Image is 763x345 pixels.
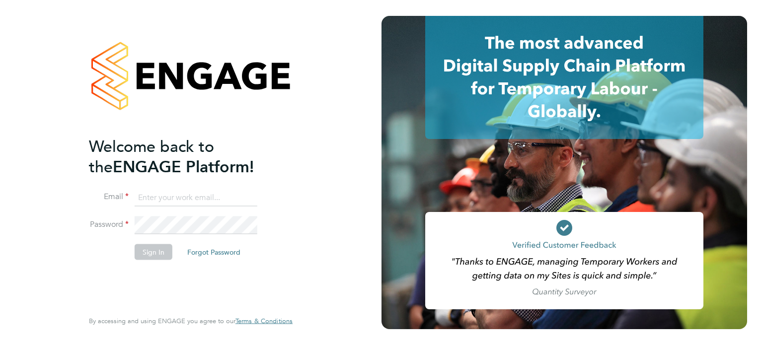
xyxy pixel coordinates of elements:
[89,317,293,325] span: By accessing and using ENGAGE you agree to our
[135,189,257,207] input: Enter your work email...
[89,137,214,176] span: Welcome back to the
[89,136,283,177] h2: ENGAGE Platform!
[89,192,129,202] label: Email
[235,317,293,325] a: Terms & Conditions
[179,244,248,260] button: Forgot Password
[89,219,129,230] label: Password
[135,244,172,260] button: Sign In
